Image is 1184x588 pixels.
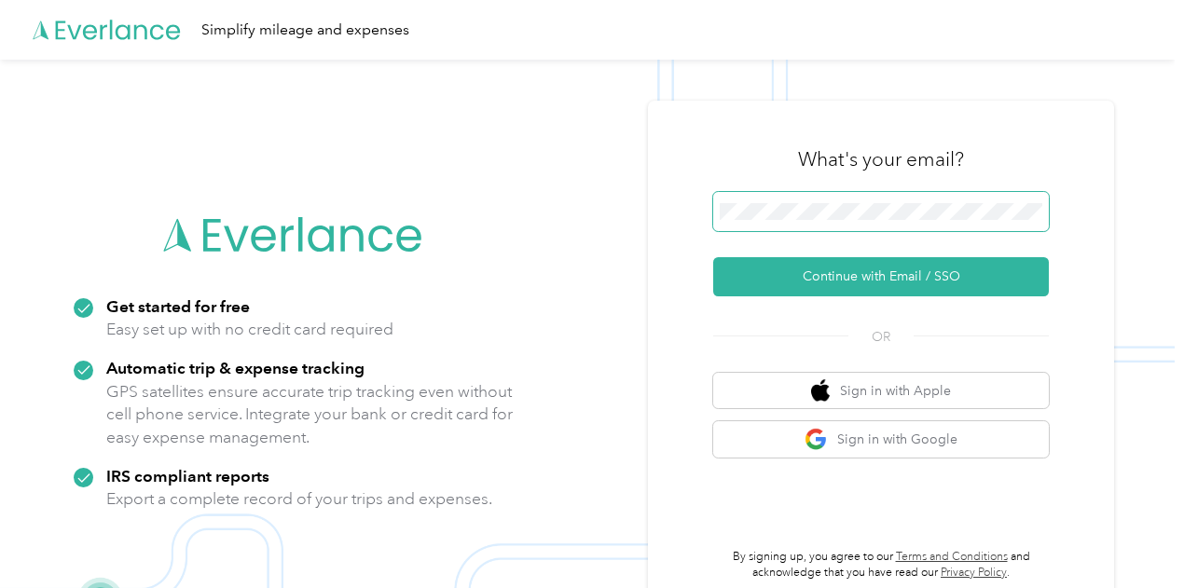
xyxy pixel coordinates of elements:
[106,380,514,449] p: GPS satellites ensure accurate trip tracking even without cell phone service. Integrate your bank...
[201,19,409,42] div: Simplify mileage and expenses
[713,257,1049,296] button: Continue with Email / SSO
[106,466,269,485] strong: IRS compliant reports
[848,327,914,347] span: OR
[106,296,250,316] strong: Get started for free
[106,487,492,511] p: Export a complete record of your trips and expenses.
[713,549,1049,581] p: By signing up, you agree to our and acknowledge that you have read our .
[798,146,964,172] h3: What's your email?
[811,379,830,403] img: apple logo
[896,550,1008,564] a: Terms and Conditions
[941,566,1007,580] a: Privacy Policy
[106,318,393,341] p: Easy set up with no credit card required
[805,428,828,451] img: google logo
[713,373,1049,409] button: apple logoSign in with Apple
[713,421,1049,458] button: google logoSign in with Google
[106,358,365,377] strong: Automatic trip & expense tracking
